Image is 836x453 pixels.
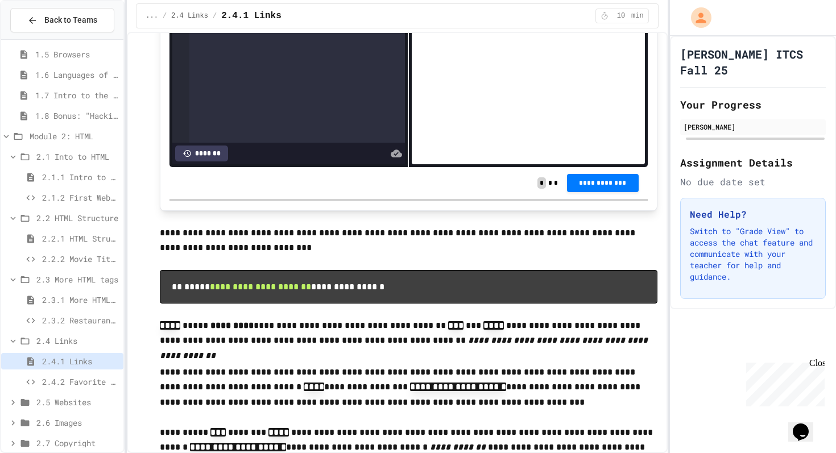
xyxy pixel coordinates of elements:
button: Back to Teams [10,8,114,32]
iframe: chat widget [742,358,825,406]
span: 2.4 Links [171,11,208,20]
span: 2.4 Links [36,335,119,347]
span: 2.2.1 HTML Structure [42,232,119,244]
span: 2.1 Into to HTML [36,151,119,163]
span: 2.6 Images [36,417,119,429]
span: 2.3.1 More HTML Tags [42,294,119,306]
span: 2.3.2 Restaurant Menu [42,314,119,326]
span: 2.3 More HTML tags [36,273,119,285]
div: [PERSON_NAME] [684,122,822,132]
h3: Need Help? [690,207,816,221]
span: 1.6 Languages of the Web [35,69,119,81]
span: 2.4.2 Favorite Links [42,376,119,388]
span: ... [146,11,158,20]
span: min [631,11,644,20]
span: / [213,11,217,20]
h2: Your Progress [680,97,826,113]
span: 2.7 Copyright [36,437,119,449]
span: / [163,11,167,20]
span: 2.4.1 Links [42,355,119,367]
div: No due date set [680,175,826,189]
span: 1.8 Bonus: "Hacking" The Web [35,110,119,122]
span: 2.4.1 Links [221,9,282,23]
span: Module 2: HTML [30,130,119,142]
span: 2.1.1 Intro to HTML [42,171,119,183]
span: 2.2 HTML Structure [36,212,119,224]
span: 1.5 Browsers [35,48,119,60]
span: 2.1.2 First Webpage [42,192,119,203]
span: 10 [612,11,630,20]
span: 2.2.2 Movie Title [42,253,119,265]
span: 2.5 Websites [36,396,119,408]
p: Switch to "Grade View" to access the chat feature and communicate with your teacher for help and ... [690,226,816,282]
h2: Assignment Details [680,155,826,171]
div: Chat with us now!Close [5,5,78,72]
span: Back to Teams [44,14,97,26]
h1: [PERSON_NAME] ITCS Fall 25 [680,46,826,78]
iframe: chat widget [788,408,825,442]
span: 1.7 Intro to the Web Review [35,89,119,101]
div: My Account [679,5,714,31]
